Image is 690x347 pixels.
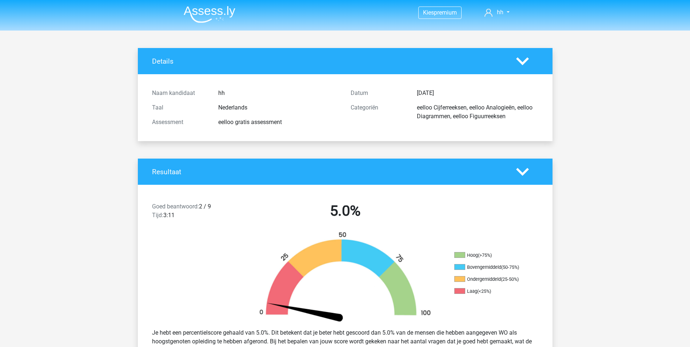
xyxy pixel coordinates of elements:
[434,9,457,16] span: premium
[477,288,491,294] div: (<25%)
[147,202,246,223] div: 2 / 9 3:11
[213,103,345,112] div: Nederlands
[147,89,213,97] div: Naam kandidaat
[411,89,544,97] div: [DATE]
[501,264,519,270] div: (50-75%)
[501,276,519,282] div: (25-50%)
[345,89,411,97] div: Datum
[147,103,213,112] div: Taal
[147,118,213,127] div: Assessment
[454,276,527,283] li: Ondergemiddeld
[345,103,411,121] div: Categoriën
[247,231,443,323] img: 5.875b3b3230aa.png
[213,89,345,97] div: hh
[213,118,345,127] div: eelloo gratis assessment
[482,8,512,17] a: hh
[478,252,492,258] div: (>75%)
[152,203,199,210] span: Goed beantwoord:
[454,288,527,295] li: Laag
[419,8,461,17] a: Kiespremium
[152,168,505,176] h4: Resultaat
[411,103,544,121] div: eelloo Cijferreeksen, eelloo Analogieën, eelloo Diagrammen, eelloo Figuurreeksen
[497,9,503,16] span: hh
[184,6,235,23] img: Assessly
[152,212,163,219] span: Tijd:
[251,202,439,220] h2: 5.0%
[454,252,527,259] li: Hoog
[152,57,505,65] h4: Details
[454,264,527,271] li: Bovengemiddeld
[423,9,434,16] span: Kies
